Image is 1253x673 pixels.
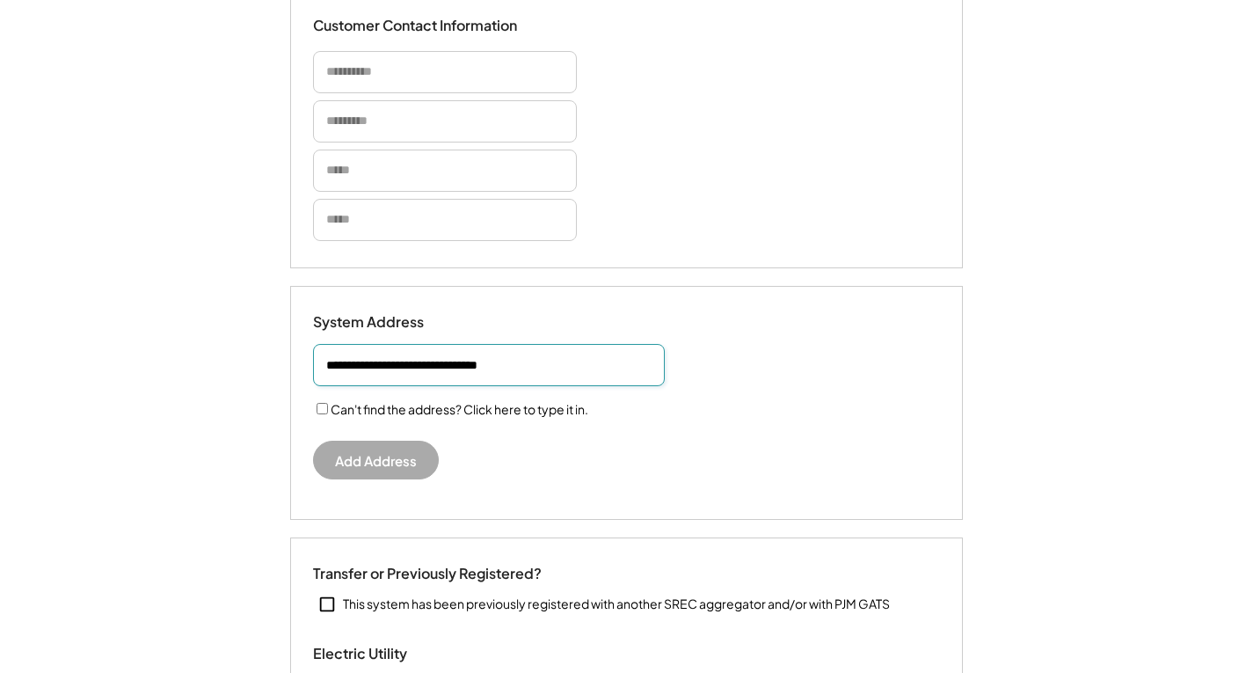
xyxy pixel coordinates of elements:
div: This system has been previously registered with another SREC aggregator and/or with PJM GATS [343,596,890,613]
label: Can't find the address? Click here to type it in. [331,401,588,417]
button: Add Address [313,441,439,479]
div: System Address [313,313,489,332]
div: Customer Contact Information [313,17,517,35]
div: Electric Utility [313,645,489,663]
div: Transfer or Previously Registered? [313,565,542,583]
